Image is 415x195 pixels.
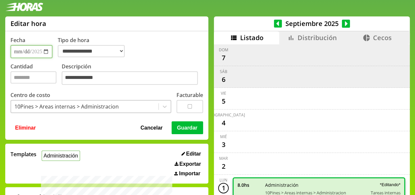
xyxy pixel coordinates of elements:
[220,134,227,139] div: mié
[58,37,130,58] label: Tipo de hora
[218,74,229,85] div: 6
[298,33,337,42] span: Distribución
[42,151,80,161] button: Administración
[14,103,119,110] div: 10Pines > Areas internas > Administracion
[10,71,56,84] input: Cantidad
[179,151,203,157] button: Editar
[138,121,165,134] button: Cancelar
[10,37,25,44] label: Fecha
[13,121,38,134] button: Eliminar
[58,45,125,57] select: Tipo de hora
[220,90,226,96] div: vie
[5,3,43,11] img: logotipo
[62,63,203,87] label: Descripción
[218,139,229,150] div: 3
[218,118,229,128] div: 4
[282,19,342,28] span: Septiembre 2025
[10,19,46,28] h1: Editar hora
[219,177,227,183] div: lun
[218,53,229,63] div: 7
[373,33,392,42] span: Cecos
[218,183,229,193] div: 1
[172,121,203,134] button: Guardar
[176,91,203,99] label: Facturable
[10,151,36,158] span: Templates
[10,91,50,99] label: Centro de costo
[173,161,203,167] button: Exportar
[179,161,201,167] span: Exportar
[219,156,228,161] div: mar
[219,69,227,74] div: sáb
[202,112,245,118] div: [DEMOGRAPHIC_DATA]
[218,96,229,107] div: 5
[186,151,201,157] span: Editar
[218,161,229,172] div: 2
[62,71,198,85] textarea: Descripción
[10,63,62,87] label: Cantidad
[240,33,263,42] span: Listado
[218,47,228,53] div: dom
[179,171,200,177] span: Importar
